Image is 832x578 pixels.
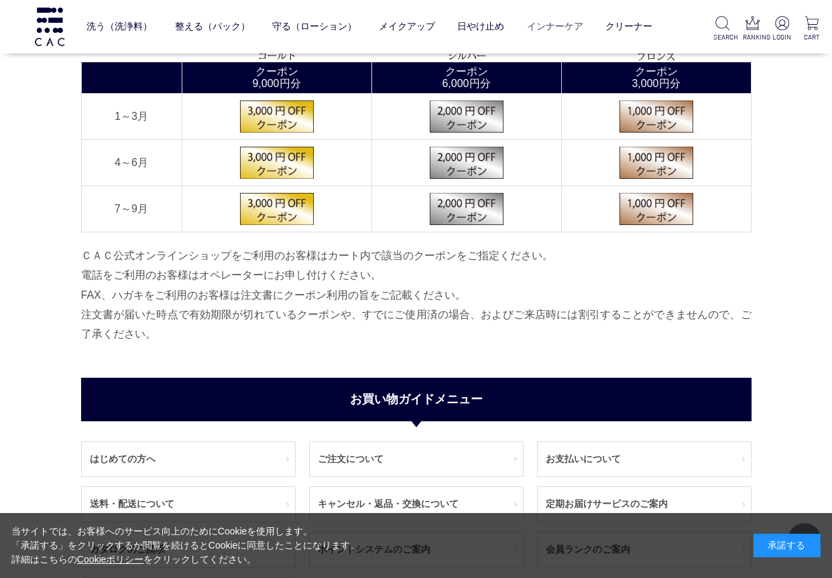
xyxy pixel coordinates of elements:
[81,186,182,232] td: 7～9月
[77,554,144,565] a: Cookieポリシー
[619,193,693,225] img: 1,000円OFFクーポン
[379,10,435,43] a: メイクアップ
[371,62,561,94] th: クーポン 6,000円分
[619,147,693,179] img: 1,000円OFFクーポン
[240,100,314,133] img: 3,000円OFFクーポン
[310,442,523,477] a: ご注文について
[272,10,357,43] a: 守る（ローション）
[772,32,791,42] p: LOGIN
[430,193,503,225] img: 2,000円OFFクーポン
[240,147,314,179] img: 3,000円OFFクーポン
[81,246,752,344] p: ＣＡＣ公式オンラインショップをご利用のお客様はカート内で該当のクーポンをご指定ください。 電話をご利用のお客様はオペレーターにお申し付けください。 FAX、ハガキをご利用のお客様は注文書にクーポ...
[81,378,752,421] h2: お買い物ガイドメニュー
[605,10,652,43] a: クリーナー
[81,94,182,140] td: 1～3月
[803,16,821,42] a: CART
[86,10,152,43] a: 洗う（洗浄料）
[538,487,751,522] a: 定期お届けサービスのご案内
[619,100,693,133] img: 1,000円OFFクーポン
[240,193,314,225] img: 3,000円OFFクーポン
[743,32,762,42] p: RANKING
[11,524,360,567] div: 当サイトでは、お客様へのサービス向上のためにCookieを使用します。 「承諾する」をクリックするか閲覧を続けるとCookieに同意したことになります。 詳細はこちらの をクリックしてください。
[561,62,751,94] th: クーポン 3,000円分
[182,62,371,94] th: クーポン 9,000円分
[82,442,295,477] a: はじめての方へ
[713,16,732,42] a: SEARCH
[772,16,791,42] a: LOGIN
[457,10,504,43] a: 日やけ止め
[310,487,523,522] a: キャンセル・返品・交換について
[430,100,503,133] img: 2,000円OFFクーポン
[33,7,66,46] img: logo
[743,16,762,42] a: RANKING
[803,32,821,42] p: CART
[527,10,583,43] a: インナーケア
[81,140,182,186] td: 4～6月
[430,147,503,179] img: 2,000円OFFクーポン
[713,32,732,42] p: SEARCH
[175,10,250,43] a: 整える（パック）
[538,442,751,477] a: お支払いについて
[82,487,295,522] a: 送料・配送について
[754,534,821,557] div: 承諾する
